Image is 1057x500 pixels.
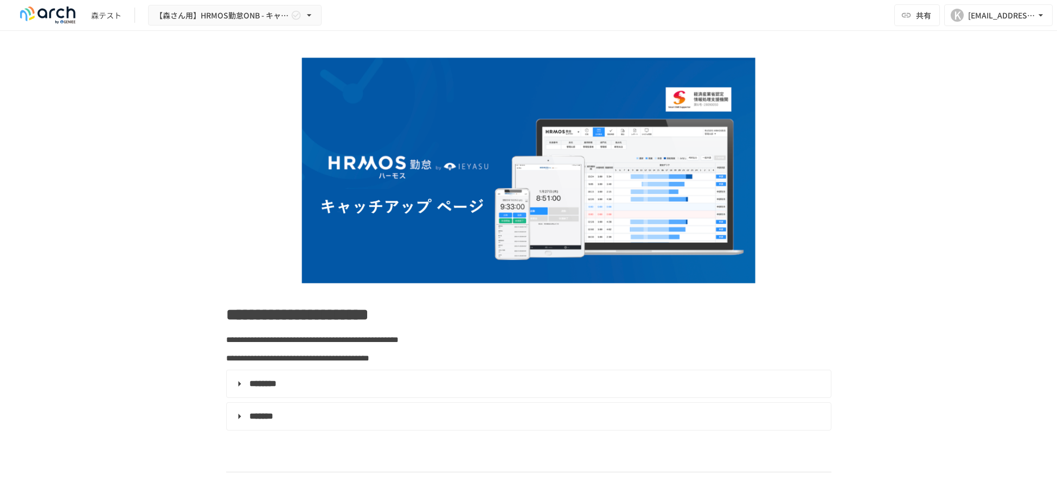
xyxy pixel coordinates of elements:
span: 【森さん用】HRMOS勤怠ONB - キャッチアップ [155,9,289,22]
img: BJKKeCQpXoJskXBox1WcmlAIxmsSe3lt0HW3HWAjxJd [302,58,755,283]
img: logo-default@2x-9cf2c760.svg [13,7,82,24]
div: 森テスト [91,10,121,21]
div: K [951,9,964,22]
button: K[EMAIL_ADDRESS][DOMAIN_NAME] [944,4,1053,26]
button: 共有 [894,4,940,26]
span: 共有 [916,9,931,21]
div: [EMAIL_ADDRESS][DOMAIN_NAME] [968,9,1035,22]
button: 【森さん用】HRMOS勤怠ONB - キャッチアップ [148,5,322,26]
